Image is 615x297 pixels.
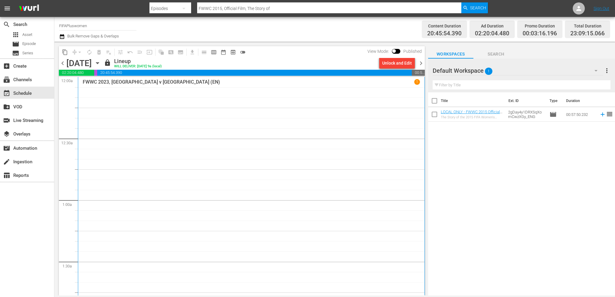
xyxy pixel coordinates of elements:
[104,47,114,57] span: Clear Lineup
[606,110,613,118] span: reorder
[3,145,10,152] span: Automation
[228,47,238,57] span: View Backup
[114,65,162,69] div: WILL DELIVER: [DATE] 9a (local)
[22,32,32,38] span: Asset
[94,47,104,57] span: Select an event to delete
[220,49,226,55] span: date_range_outlined
[441,110,502,119] a: LOCAL ONLY - FWWC 2015 Official Film, The Story of (EN)
[62,49,68,55] span: content_copy
[570,22,605,30] div: Total Duration
[3,172,10,179] span: Reports
[412,70,424,76] span: 00:50:44.934
[562,92,599,109] th: Duration
[4,5,11,12] span: menu
[104,59,111,66] span: lock
[3,103,10,110] span: VOD
[428,50,473,58] span: Workspaces
[154,46,166,58] span: Refresh All Search Blocks
[12,40,19,48] span: Episode
[382,58,412,69] div: Unlock and Edit
[364,49,392,54] span: View Mode:
[473,50,519,58] span: Search
[197,46,209,58] span: Day Calendar View
[59,70,94,76] span: 02:20:04.480
[22,41,36,47] span: Episode
[427,30,462,37] span: 20:45:54.390
[125,47,135,57] span: Revert to Primary Episode
[523,30,557,37] span: 00:03:16.196
[594,6,609,11] a: Sign Out
[427,22,462,30] div: Content Duration
[441,92,505,109] th: Title
[240,49,246,55] span: toggle_off
[14,2,43,16] img: ans4CAIJ8jUAAAAAAAAAAAAAAAAAAAAAAAAgQb4GAAAAAAAAAAAAAAAAAAAAAAAAJMjXAAAAAAAAAAAAAAAAAAAAAAAAgAT5G...
[475,30,509,37] span: 02:20:04.480
[505,92,546,109] th: Ext. ID
[3,130,10,138] span: Overlays
[400,49,425,54] span: Published
[59,59,66,67] span: chevron_left
[3,158,10,165] span: Ingestion
[70,47,85,57] span: Remove Gaps & Overlaps
[94,70,97,76] span: 00:03:16.196
[145,47,154,57] span: Update Metadata from Key Asset
[114,46,125,58] span: Customize Events
[603,67,610,74] span: more_vert
[238,47,248,57] span: 24 hours Lineup View is OFF
[417,59,425,67] span: chevron_right
[3,90,10,97] span: Schedule
[12,49,19,57] span: Series
[166,47,176,57] span: Create Search Block
[433,62,603,79] div: Default Workspace
[470,2,486,13] span: Search
[185,46,197,58] span: Download as CSV
[485,65,492,78] span: 1
[66,34,119,38] span: Bulk Remove Gaps & Overlaps
[392,49,396,53] span: Toggle to switch from Published to Draft view.
[22,50,33,56] span: Series
[114,58,162,65] div: Lineup
[83,79,220,85] p: FWWC 2023, [GEOGRAPHIC_DATA] v [GEOGRAPHIC_DATA] (EN)
[549,111,557,118] span: Episode
[506,107,547,122] td: 2gDay4y1DRXSqXomCwzXGy_ENG
[219,47,228,57] span: Month Calendar View
[66,58,92,68] div: [DATE]
[570,30,605,37] span: 23:09:15.066
[135,47,145,57] span: Fill episodes with ad slates
[475,22,509,30] div: Ad Duration
[211,49,217,55] span: calendar_view_week_outlined
[379,58,415,69] button: Unlock and Edit
[3,21,10,28] span: Search
[3,117,10,124] span: Live Streaming
[599,111,606,118] svg: Add to Schedule
[12,31,19,38] span: Asset
[546,92,562,109] th: Type
[60,47,70,57] span: Copy Lineup
[97,70,412,76] span: 20:45:54.390
[564,107,597,122] td: 00:57:50.232
[230,49,236,55] span: preview_outlined
[3,62,10,70] span: Create
[461,2,488,13] button: Search
[416,80,418,84] p: 1
[441,115,503,119] div: The Story of the 2015 FIFA Women's World Cup™
[209,47,219,57] span: Week Calendar View
[523,22,557,30] div: Promo Duration
[85,47,94,57] span: Loop Content
[176,47,185,57] span: Create Series Block
[3,76,10,83] span: Channels
[603,63,610,78] button: more_vert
